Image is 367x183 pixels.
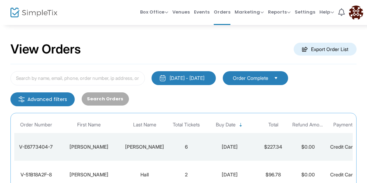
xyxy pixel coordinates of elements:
span: Order Number [20,122,52,128]
th: Total Tickets [169,117,204,133]
span: Buy Date [216,122,236,128]
div: Hall [122,171,167,178]
td: $0.00 [291,133,325,161]
div: Randall [59,171,119,178]
m-button: Advanced filters [10,92,75,106]
div: [DATE] - [DATE] [170,75,204,82]
th: Refund Amount [291,117,325,133]
span: Venues [172,3,190,21]
img: filter [18,96,25,103]
div: Bellomo [122,143,167,150]
div: V-51B18A2F-8 [16,171,56,178]
td: $227.34 [256,133,291,161]
span: Sortable [238,122,244,128]
span: First Name [77,122,101,128]
span: Orders [214,3,230,21]
th: Total [256,117,291,133]
span: Marketing [235,9,264,15]
button: [DATE] - [DATE] [152,71,216,85]
div: V-E6773404-7 [16,143,56,150]
m-button: Export Order List [294,43,357,56]
h2: View Orders [10,42,81,57]
span: Box Office [140,9,168,15]
span: Payment [333,122,352,128]
span: Credit Card [330,172,356,177]
img: monthly [159,75,166,82]
div: 8/11/2025 [205,143,254,150]
button: Select [271,74,281,82]
span: Settings [295,3,315,21]
input: Search by name, email, phone, order number, ip address, or last 4 digits of card [10,71,145,85]
span: Events [194,3,210,21]
div: 8/10/2025 [205,171,254,178]
td: 6 [169,133,204,161]
span: Help [319,9,334,15]
span: Last Name [133,122,156,128]
span: Order Complete [233,75,268,82]
span: Credit Card [330,144,356,150]
span: Reports [268,9,291,15]
div: MARY [59,143,119,150]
